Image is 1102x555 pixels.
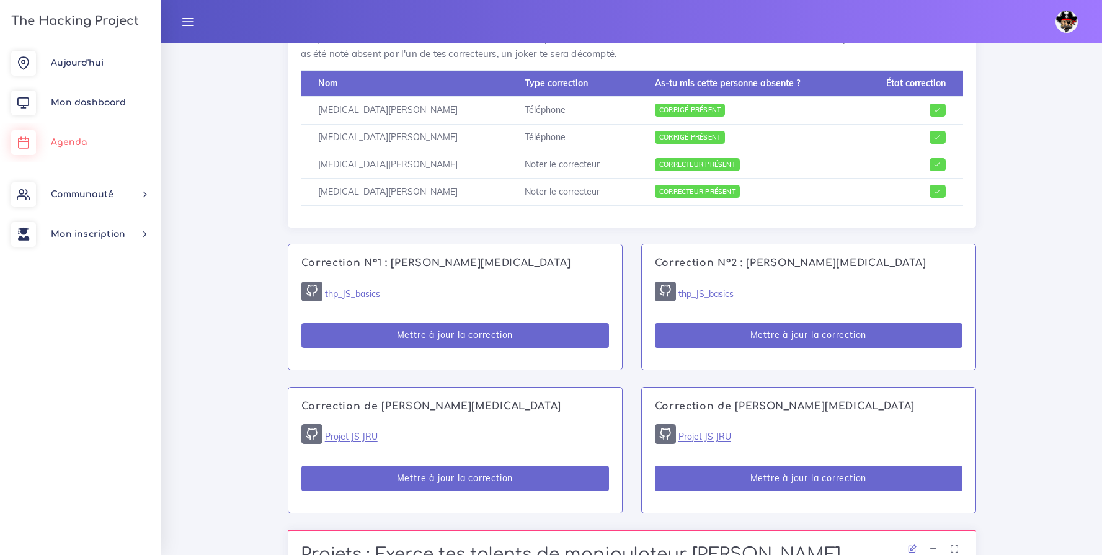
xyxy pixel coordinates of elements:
img: avatar [1055,11,1078,33]
span: Aujourd'hui [51,58,104,68]
th: État correction [851,70,962,97]
th: Type correction [507,70,638,97]
th: As-tu mis cette personne absente ? [638,70,851,97]
td: Noter le correcteur [507,151,638,179]
h4: Correction de [PERSON_NAME][MEDICAL_DATA] [301,401,609,412]
span: Correcteur présent [655,185,740,198]
a: Projet JS JRU [678,432,731,443]
span: Corrigé présent [655,104,725,117]
span: Corrigé présent [655,131,725,144]
td: [MEDICAL_DATA][PERSON_NAME] [301,151,507,179]
p: Ce qui fait 4 formulaires à rendre : tes deux corrections, puis l'évaluation de bienséance de cor... [301,32,963,61]
td: [MEDICAL_DATA][PERSON_NAME] [301,124,507,151]
button: Mettre à jour la correction [655,323,962,349]
th: Nom [301,70,507,97]
td: Noter le correcteur [507,179,638,206]
span: Agenda [51,138,87,147]
button: Mettre à jour la correction [301,323,609,349]
td: [MEDICAL_DATA][PERSON_NAME] [301,97,507,124]
h4: Correction N°2 : [PERSON_NAME][MEDICAL_DATA] [655,257,962,269]
td: Téléphone [507,124,638,151]
a: Projet JS JRU [325,432,378,443]
span: Communauté [51,190,113,199]
span: Mon inscription [51,229,125,239]
span: Correcteur présent [655,158,740,171]
h4: Correction de [PERSON_NAME][MEDICAL_DATA] [655,401,962,412]
td: Téléphone [507,97,638,124]
button: Mettre à jour la correction [655,466,962,491]
h4: Correction N°1 : [PERSON_NAME][MEDICAL_DATA] [301,257,609,269]
h3: The Hacking Project [7,14,139,28]
span: Mon dashboard [51,98,126,107]
td: [MEDICAL_DATA][PERSON_NAME] [301,179,507,206]
button: Mettre à jour la correction [301,466,609,491]
a: thp_JS_basics [325,288,380,300]
a: thp_JS_basics [678,288,734,300]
